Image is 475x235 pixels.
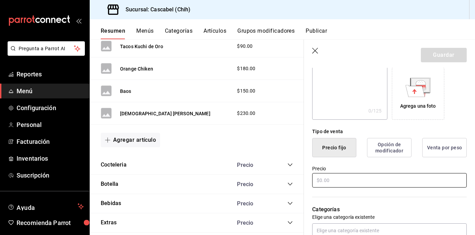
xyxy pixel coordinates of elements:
[17,70,84,79] span: Reportes
[306,28,327,39] button: Publicar
[287,201,293,206] button: collapse-category-row
[120,88,131,95] button: Baos
[101,200,121,207] button: Bebidas
[101,161,127,169] button: Cocteleria
[101,28,475,39] div: navigation tabs
[287,220,293,225] button: collapse-category-row
[165,28,193,39] button: Categorías
[312,173,467,188] input: $0.00
[230,220,274,226] div: Precio
[120,110,210,117] button: [DEMOGRAPHIC_DATA] [PERSON_NAME]
[312,205,467,214] p: Categorías
[120,43,163,50] button: Tacos Kuchi de Oro
[17,154,84,163] span: Inventarios
[101,133,160,147] button: Agregar artículo
[17,218,84,227] span: Recomienda Parrot
[422,138,467,157] button: Venta por peso
[101,180,118,188] button: Botella
[312,166,467,171] label: Precio
[312,214,467,221] p: Elige una categoría existente
[17,120,84,129] span: Personal
[8,41,85,56] button: Pregunta a Parrot AI
[287,162,293,168] button: collapse-category-row
[287,181,293,187] button: collapse-category-row
[17,86,84,96] span: Menú
[368,107,382,114] div: 0 /125
[237,110,255,117] span: $230.00
[312,138,356,157] button: Precio fijo
[5,50,85,57] a: Pregunta a Parrot AI
[76,18,81,23] button: open_drawer_menu
[120,6,190,14] h3: Sucursal: Cascabel (Chih)
[367,138,412,157] button: Opción de modificador
[230,162,274,168] div: Precio
[101,219,117,227] button: Extras
[237,28,295,39] button: Grupos modificadores
[237,87,255,95] span: $150.00
[312,128,467,135] div: Tipo de venta
[237,65,255,72] span: $180.00
[17,202,75,211] span: Ayuda
[120,65,153,72] button: Orange Chiken
[101,28,125,39] button: Resumen
[17,103,84,113] span: Configuración
[136,28,154,39] button: Menús
[394,69,443,118] div: Agrega una foto
[400,103,436,110] div: Agrega una foto
[17,171,84,180] span: Suscripción
[230,200,274,207] div: Precio
[17,137,84,146] span: Facturación
[230,181,274,188] div: Precio
[237,43,253,50] span: $90.00
[19,45,74,52] span: Pregunta a Parrot AI
[204,28,226,39] button: Artículos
